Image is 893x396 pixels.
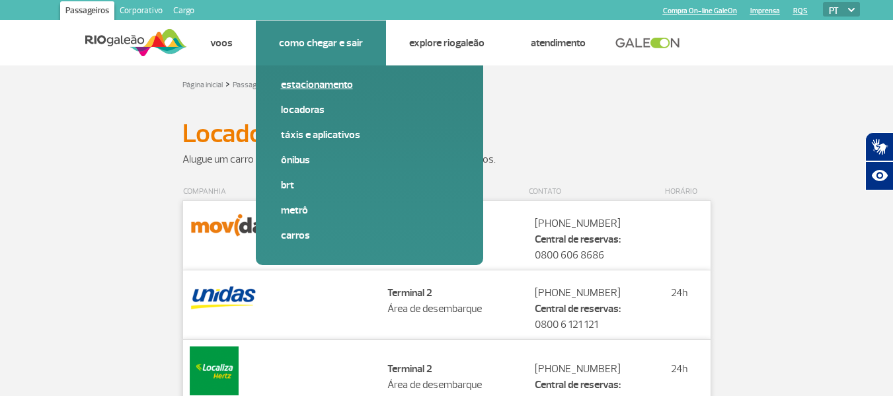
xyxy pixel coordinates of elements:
[225,76,230,91] a: >
[865,161,893,190] button: Abrir recursos assistivos.
[664,183,711,201] th: HORÁRIO
[190,346,239,395] img: Localiza
[210,36,233,50] a: Voos
[531,36,586,50] a: Atendimento
[528,201,664,270] td: [PHONE_NUMBER] 0800 606 8686
[409,36,485,50] a: Explore RIOgaleão
[281,128,458,142] a: Táxis e aplicativos
[182,183,381,201] th: COMPANHIA
[168,1,200,22] a: Cargo
[281,203,458,218] a: Metrô
[381,270,528,339] td: Área de desembarque
[528,183,664,201] th: CONTATO
[663,7,737,15] a: Compra On-line GaleOn
[233,80,272,90] a: Passageiros
[281,153,458,167] a: Ônibus
[190,277,257,313] img: Unidas
[281,178,458,192] a: BRT
[190,208,266,243] img: Movida
[664,270,711,339] td: 24h
[750,7,780,15] a: Imprensa
[182,122,711,145] h1: Locadoras
[865,132,893,190] div: Plugin de acessibilidade da Hand Talk.
[865,132,893,161] button: Abrir tradutor de língua de sinais.
[528,270,664,339] td: [PHONE_NUMBER] 0800 6 121 121
[281,228,458,243] a: Carros
[387,362,432,376] strong: Terminal 2
[114,1,168,22] a: Corporativo
[182,80,223,90] a: Página inicial
[281,77,458,92] a: Estacionamento
[387,286,432,299] strong: Terminal 2
[281,102,458,117] a: Locadoras
[60,1,114,22] a: Passageiros
[535,378,621,391] strong: Central de reservas:
[535,233,621,246] strong: Central de reservas:
[535,302,621,315] strong: Central de reservas:
[279,36,363,50] a: Como chegar e sair
[182,151,711,167] p: Alugue um carro no RIOgaleão para a sua viagem com nossos parceiros.
[793,7,808,15] a: RQS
